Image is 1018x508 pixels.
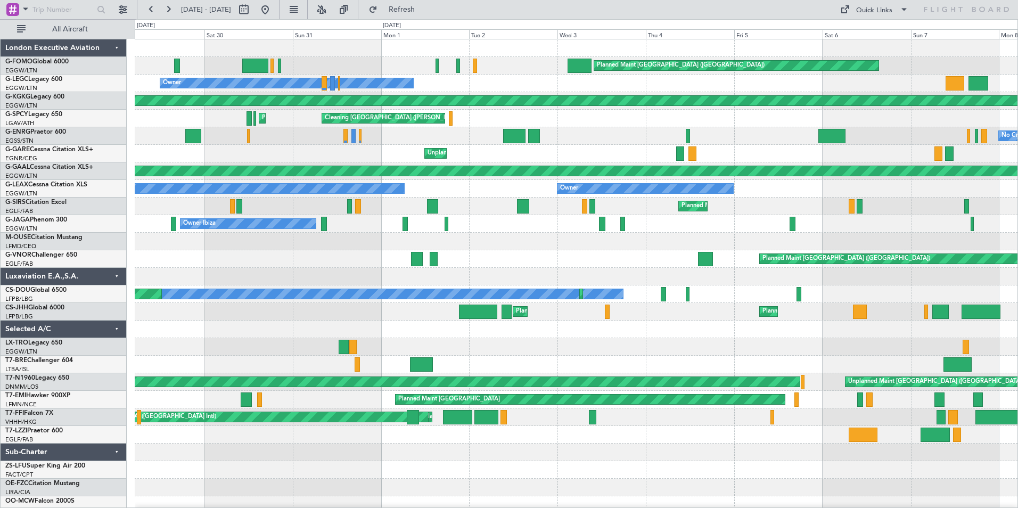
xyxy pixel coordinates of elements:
a: LX-TROLegacy 650 [5,340,62,346]
a: DNMM/LOS [5,383,38,391]
span: G-SPCY [5,111,28,118]
a: OO-MCWFalcon 2000S [5,498,75,504]
a: T7-N1960Legacy 650 [5,375,69,381]
a: ZS-LFUSuper King Air 200 [5,463,85,469]
span: CS-JHH [5,305,28,311]
a: EGGW/LTN [5,84,37,92]
a: EGLF/FAB [5,207,33,215]
div: Quick Links [856,5,892,16]
a: VHHH/HKG [5,418,37,426]
div: Planned Maint [GEOGRAPHIC_DATA] ([GEOGRAPHIC_DATA]) [597,58,765,73]
a: T7-BREChallenger 604 [5,357,73,364]
span: G-FOMO [5,59,32,65]
span: T7-N1960 [5,375,35,381]
div: Planned Maint [GEOGRAPHIC_DATA] ([GEOGRAPHIC_DATA]) [516,304,684,319]
span: ZS-LFU [5,463,27,469]
span: T7-LZZI [5,428,27,434]
a: G-JAGAPhenom 300 [5,217,67,223]
a: G-VNORChallenger 650 [5,252,77,258]
button: Quick Links [835,1,914,18]
span: G-SIRS [5,199,26,206]
span: G-KGKG [5,94,30,100]
div: Fri 29 [116,29,204,39]
a: EGNR/CEG [5,154,37,162]
span: G-LEAX [5,182,28,188]
a: G-GAALCessna Citation XLS+ [5,164,93,170]
a: CS-JHHGlobal 6000 [5,305,64,311]
div: Planned Maint Athens ([PERSON_NAME] Intl) [262,110,384,126]
span: Refresh [380,6,424,13]
div: Sun 7 [911,29,999,39]
span: M-OUSE [5,234,31,241]
span: G-LEGC [5,76,28,83]
a: G-ENRGPraetor 600 [5,129,66,135]
a: OE-FZCCitation Mustang [5,480,80,487]
div: Planned Maint [GEOGRAPHIC_DATA] ([GEOGRAPHIC_DATA]) [682,198,849,214]
a: G-FOMOGlobal 6000 [5,59,69,65]
div: Fri 5 [734,29,823,39]
a: LGAV/ATH [5,119,34,127]
a: LFMN/NCE [5,400,37,408]
span: OE-FZC [5,480,28,487]
a: LFMD/CEQ [5,242,36,250]
a: EGGW/LTN [5,67,37,75]
a: EGGW/LTN [5,102,37,110]
a: T7-LZZIPraetor 600 [5,428,63,434]
a: G-SIRSCitation Excel [5,199,67,206]
a: G-SPCYLegacy 650 [5,111,62,118]
span: G-GAAL [5,164,30,170]
a: G-KGKGLegacy 600 [5,94,64,100]
input: Trip Number [32,2,94,18]
span: All Aircraft [28,26,112,33]
a: EGLF/FAB [5,260,33,268]
span: [DATE] - [DATE] [181,5,231,14]
span: OO-MCW [5,498,35,504]
a: T7-EMIHawker 900XP [5,392,70,399]
div: Wed 3 [557,29,646,39]
a: FACT/CPT [5,471,33,479]
span: G-ENRG [5,129,30,135]
a: G-LEGCLegacy 600 [5,76,62,83]
div: Mon 1 [381,29,470,39]
a: LFPB/LBG [5,313,33,321]
span: T7-BRE [5,357,27,364]
a: EGGW/LTN [5,348,37,356]
span: T7-EMI [5,392,26,399]
div: [DATE] [383,21,401,30]
div: Owner Ibiza [183,216,216,232]
a: EGGW/LTN [5,172,37,180]
span: G-JAGA [5,217,30,223]
a: T7-FFIFalcon 7X [5,410,53,416]
a: EGGW/LTN [5,225,37,233]
a: G-GARECessna Citation XLS+ [5,146,93,153]
div: Planned Maint [GEOGRAPHIC_DATA] [398,391,500,407]
div: Tue 2 [469,29,557,39]
a: LIRA/CIA [5,488,30,496]
a: EGSS/STN [5,137,34,145]
div: Sat 30 [204,29,293,39]
a: LTBA/ISL [5,365,29,373]
div: [DATE] [137,21,155,30]
span: G-GARE [5,146,30,153]
a: LFPB/LBG [5,295,33,303]
button: Refresh [364,1,428,18]
div: Sat 6 [823,29,911,39]
div: Planned Maint [GEOGRAPHIC_DATA] ([GEOGRAPHIC_DATA]) [762,251,930,267]
div: Sun 31 [293,29,381,39]
a: CS-DOUGlobal 6500 [5,287,67,293]
div: Cleaning [GEOGRAPHIC_DATA] ([PERSON_NAME] Intl) [325,110,475,126]
div: Thu 4 [646,29,734,39]
a: M-OUSECitation Mustang [5,234,83,241]
span: CS-DOU [5,287,30,293]
a: EGGW/LTN [5,190,37,198]
div: Unplanned Maint [PERSON_NAME] [428,145,524,161]
a: EGLF/FAB [5,436,33,444]
div: Planned Maint [GEOGRAPHIC_DATA] ([GEOGRAPHIC_DATA]) [582,286,750,302]
button: All Aircraft [12,21,116,38]
span: G-VNOR [5,252,31,258]
span: LX-TRO [5,340,28,346]
span: T7-FFI [5,410,24,416]
a: G-LEAXCessna Citation XLS [5,182,87,188]
div: Owner [560,181,578,196]
div: Owner [163,75,181,91]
